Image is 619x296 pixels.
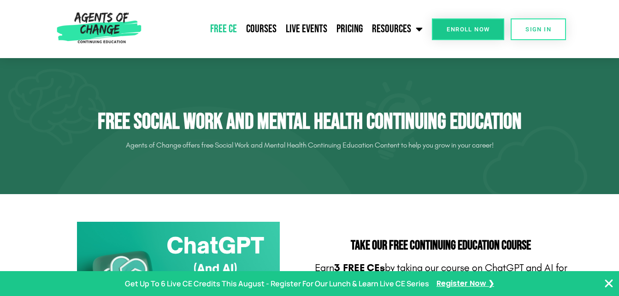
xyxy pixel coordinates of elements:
[206,18,242,41] a: Free CE
[332,18,367,41] a: Pricing
[367,18,427,41] a: Resources
[242,18,281,41] a: Courses
[525,26,551,32] span: SIGN IN
[447,26,489,32] span: Enroll Now
[432,18,504,40] a: Enroll Now
[145,18,427,41] nav: Menu
[314,239,568,252] h2: Take Our FREE Continuing Education Course
[52,138,568,153] p: Agents of Change offers free Social Work and Mental Health Continuing Education Content to help y...
[125,277,429,290] p: Get Up To 6 Live CE Credits This August - Register For Our Lunch & Learn Live CE Series
[511,18,566,40] a: SIGN IN
[436,277,494,290] a: Register Now ❯
[281,18,332,41] a: Live Events
[314,261,568,288] p: Earn by taking our course on ChatGPT and AI for Social Workers and Mental Health Professionals.
[52,109,568,136] h1: Free Social Work and Mental Health Continuing Education
[334,262,385,274] b: 3 FREE CEs
[603,278,614,289] button: Close Banner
